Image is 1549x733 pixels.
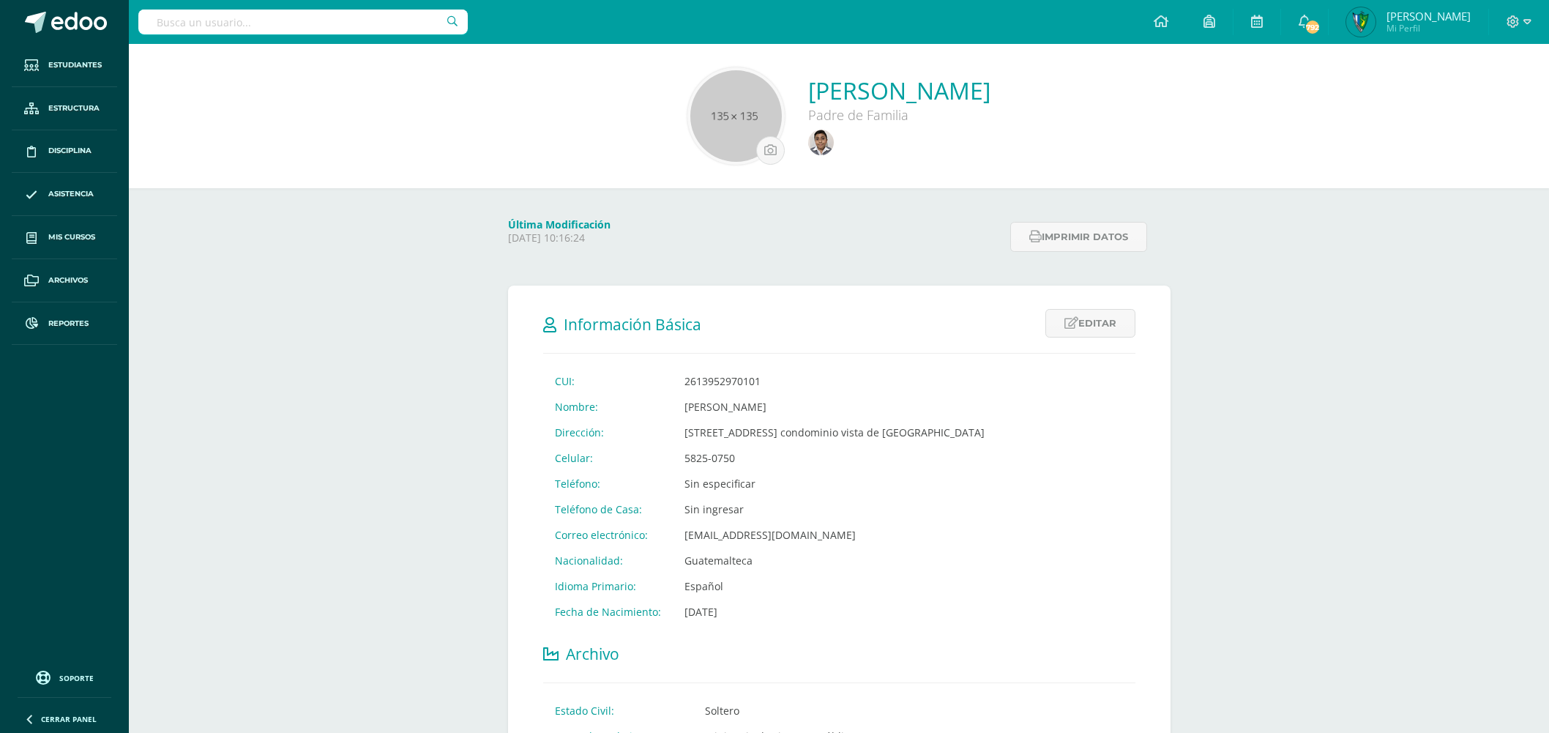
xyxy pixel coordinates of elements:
[690,70,782,162] img: 135x135
[508,231,1002,245] p: [DATE] 10:16:24
[48,103,100,114] span: Estructura
[543,548,673,573] td: Nacionalidad:
[138,10,468,34] input: Busca un usuario...
[12,130,117,174] a: Disciplina
[543,420,673,445] td: Dirección:
[673,471,996,496] td: Sin especificar
[12,44,117,87] a: Estudiantes
[48,318,89,330] span: Reportes
[673,368,996,394] td: 2613952970101
[673,548,996,573] td: Guatemalteca
[673,522,996,548] td: [EMAIL_ADDRESS][DOMAIN_NAME]
[543,599,673,625] td: Fecha de Nacimiento:
[566,644,619,664] span: Archivo
[1346,7,1376,37] img: 1b281a8218983e455f0ded11b96ffc56.png
[18,667,111,687] a: Soporte
[1010,222,1147,252] button: Imprimir datos
[48,188,94,200] span: Asistencia
[1045,309,1135,338] a: Editar
[673,599,996,625] td: [DATE]
[543,471,673,496] td: Teléfono:
[12,216,117,259] a: Mis cursos
[12,259,117,302] a: Archivos
[808,130,834,155] img: c316293ebc79e47d070b5ea304117830.png
[673,420,996,445] td: [STREET_ADDRESS] condominio vista de [GEOGRAPHIC_DATA]
[1386,22,1471,34] span: Mi Perfil
[543,445,673,471] td: Celular:
[543,573,673,599] td: Idioma Primario:
[693,698,1108,723] td: Soltero
[543,394,673,420] td: Nombre:
[48,231,95,243] span: Mis cursos
[564,314,701,335] span: Información Básica
[808,106,990,124] div: Padre de Familia
[543,698,693,723] td: Estado Civil:
[59,673,94,683] span: Soporte
[808,75,990,106] a: [PERSON_NAME]
[12,87,117,130] a: Estructura
[12,302,117,346] a: Reportes
[673,496,996,522] td: Sin ingresar
[673,394,996,420] td: [PERSON_NAME]
[12,173,117,216] a: Asistencia
[48,145,92,157] span: Disciplina
[543,368,673,394] td: CUI:
[673,445,996,471] td: 5825-0750
[1304,19,1321,35] span: 792
[673,573,996,599] td: Español
[1386,9,1471,23] span: [PERSON_NAME]
[48,275,88,286] span: Archivos
[543,496,673,522] td: Teléfono de Casa:
[508,217,1002,231] h4: Última Modificación
[41,714,97,724] span: Cerrar panel
[48,59,102,71] span: Estudiantes
[543,522,673,548] td: Correo electrónico:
